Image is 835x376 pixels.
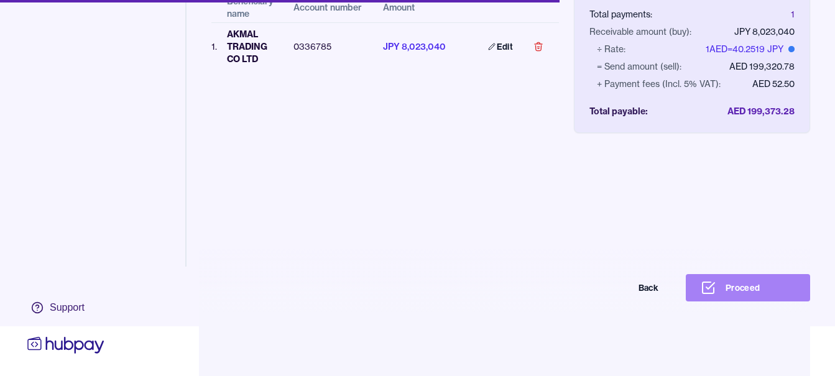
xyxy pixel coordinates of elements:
div: = Send amount (sell): [597,60,681,73]
button: Back [549,274,673,301]
div: Receivable amount (buy): [589,25,691,38]
div: AED 52.50 [752,78,795,90]
div: ÷ Rate: [597,43,625,55]
div: 1 [791,8,795,21]
div: AED 199,320.78 [729,60,795,73]
div: Support [50,301,85,314]
td: AKMAL TRADING CO LTD [217,22,284,70]
div: Total payable: [589,105,648,117]
a: Support [25,295,107,321]
div: 1 AED = 40.2519 JPY [706,43,795,55]
div: Total payments: [589,8,652,21]
button: Proceed [686,274,810,301]
td: 0336785 [284,22,373,70]
div: JPY 8,023,040 [734,25,795,38]
td: 1 . [211,22,217,70]
td: JPY 8,023,040 [373,22,463,70]
a: Edit [473,33,528,60]
div: AED 199,373.28 [727,105,795,117]
div: + Payment fees (Incl. 5% VAT): [597,78,721,90]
